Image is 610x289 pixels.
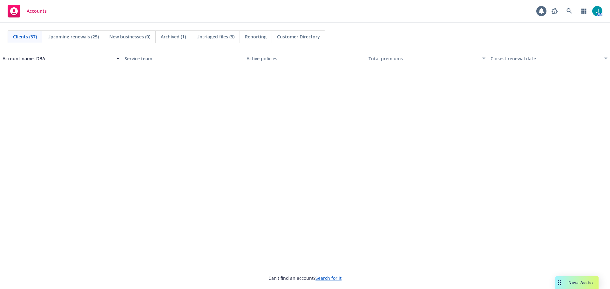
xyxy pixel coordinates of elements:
[13,33,37,40] span: Clients (37)
[5,2,49,20] a: Accounts
[3,55,112,62] div: Account name, DBA
[47,33,99,40] span: Upcoming renewals (25)
[555,276,563,289] div: Drag to move
[109,33,150,40] span: New businesses (0)
[563,5,576,17] a: Search
[196,33,234,40] span: Untriaged files (3)
[366,51,488,66] button: Total premiums
[244,51,366,66] button: Active policies
[122,51,244,66] button: Service team
[27,9,47,14] span: Accounts
[555,276,599,289] button: Nova Assist
[592,6,602,16] img: photo
[491,55,600,62] div: Closest renewal date
[245,33,267,40] span: Reporting
[268,275,342,281] span: Can't find an account?
[315,275,342,281] a: Search for it
[125,55,241,62] div: Service team
[277,33,320,40] span: Customer Directory
[568,280,593,285] span: Nova Assist
[548,5,561,17] a: Report a Bug
[488,51,610,66] button: Closest renewal date
[161,33,186,40] span: Archived (1)
[369,55,478,62] div: Total premiums
[247,55,363,62] div: Active policies
[578,5,590,17] a: Switch app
